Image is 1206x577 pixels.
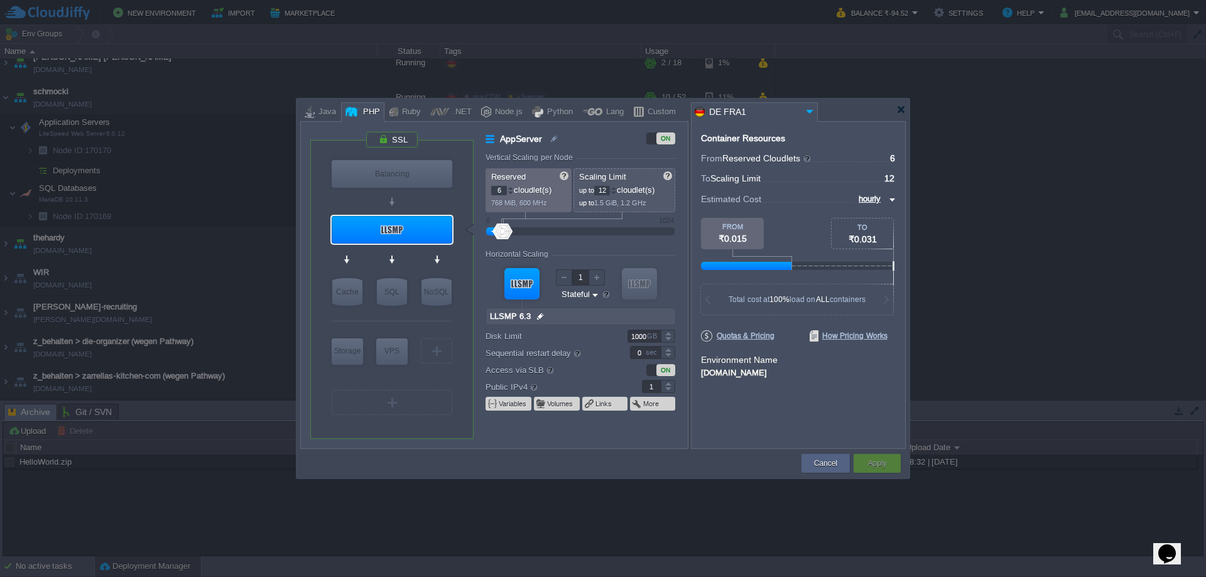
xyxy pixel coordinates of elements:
span: ₹0.015 [719,234,747,244]
label: Sequential restart delay [486,346,613,360]
div: Custom [644,103,676,122]
div: VPS [376,338,408,364]
label: Environment Name [701,355,778,365]
div: Container Resources [701,134,785,143]
div: Vertical Scaling per Node [486,153,576,162]
div: ON [656,132,675,144]
div: .NET [449,103,472,122]
span: Quotas & Pricing [701,330,774,342]
div: NoSQL Databases [421,278,452,306]
div: Create New Layer [421,338,452,364]
span: To [701,173,710,183]
div: Cache [332,278,362,306]
button: Variables [499,399,528,409]
button: More [643,399,660,409]
div: Ruby [398,103,421,122]
span: up to [579,186,594,194]
div: sec [646,347,660,359]
span: Estimated Cost [701,192,761,206]
span: up to [579,199,594,207]
span: 1.5 GiB, 1.2 GHz [594,199,646,207]
span: ₹0.031 [849,234,877,244]
div: Elastic VPS [376,338,408,365]
div: Java [315,103,336,122]
div: Load Balancer [332,160,452,188]
div: Balancing [332,160,452,188]
span: 768 MiB, 600 MHz [491,199,547,207]
button: Cancel [814,457,837,470]
div: [DOMAIN_NAME] [701,366,896,377]
div: ON [656,364,675,376]
div: Python [543,103,573,122]
div: TO [832,224,893,231]
div: 0 [486,217,490,224]
div: PHP [359,103,380,122]
div: Storage [332,338,363,364]
button: Links [595,399,613,409]
span: Reserved [491,172,526,181]
span: From [701,153,722,163]
div: SQL [377,278,407,306]
div: Lang [602,103,624,122]
span: 12 [884,173,894,183]
label: Access via SLB [486,363,613,377]
label: Disk Limit [486,330,613,343]
div: Create New Layer [332,390,452,415]
div: SQL Databases [377,278,407,306]
iframe: chat widget [1153,527,1193,564]
span: Scaling Limit [579,172,626,181]
span: How Pricing Works [810,330,888,342]
div: FROM [701,223,764,230]
div: GB [647,330,660,342]
button: Apply [867,457,886,470]
div: Horizontal Scaling [486,250,551,259]
div: AppServer [332,216,452,244]
span: Reserved Cloudlets [722,153,812,163]
p: cloudlet(s) [579,182,671,195]
span: Scaling Limit [710,173,761,183]
div: Storage Containers [332,338,363,365]
div: Node.js [491,103,523,122]
label: Public IPv4 [486,380,613,394]
p: cloudlet(s) [491,182,567,195]
div: NoSQL [421,278,452,306]
div: 1024 [659,217,674,224]
span: 6 [890,153,895,163]
button: Volumes [547,399,574,409]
